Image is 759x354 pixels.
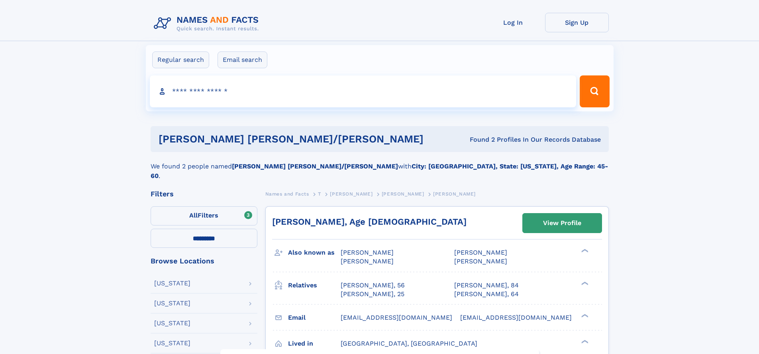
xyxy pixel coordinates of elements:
a: [PERSON_NAME] [330,189,373,199]
a: View Profile [523,214,602,233]
div: ❯ [579,313,589,318]
span: [PERSON_NAME] [341,249,394,256]
div: [US_STATE] [154,300,190,307]
a: Names and Facts [265,189,309,199]
a: [PERSON_NAME], 56 [341,281,405,290]
a: [PERSON_NAME] [382,189,424,199]
a: Log In [481,13,545,32]
div: Browse Locations [151,257,257,265]
span: [GEOGRAPHIC_DATA], [GEOGRAPHIC_DATA] [341,340,477,347]
h1: [PERSON_NAME] [PERSON_NAME]/[PERSON_NAME] [159,134,447,144]
h3: Lived in [288,337,341,350]
a: Sign Up [545,13,609,32]
span: [PERSON_NAME] [330,191,373,197]
label: Filters [151,206,257,225]
input: search input [150,75,577,107]
h3: Email [288,311,341,324]
a: T [318,189,321,199]
div: Filters [151,190,257,198]
b: [PERSON_NAME] [PERSON_NAME]/[PERSON_NAME] [232,162,398,170]
span: [PERSON_NAME] [382,191,424,197]
div: [US_STATE] [154,320,190,326]
span: [EMAIL_ADDRESS][DOMAIN_NAME] [460,314,572,321]
span: T [318,191,321,197]
div: ❯ [579,281,589,286]
a: [PERSON_NAME], 84 [454,281,519,290]
a: [PERSON_NAME], Age [DEMOGRAPHIC_DATA] [272,217,467,227]
span: [PERSON_NAME] [433,191,476,197]
div: [US_STATE] [154,340,190,346]
span: [PERSON_NAME] [341,257,394,265]
div: [US_STATE] [154,280,190,287]
div: Found 2 Profiles In Our Records Database [447,135,601,144]
span: All [189,212,198,219]
button: Search Button [580,75,609,107]
label: Email search [218,51,267,68]
span: [EMAIL_ADDRESS][DOMAIN_NAME] [341,314,452,321]
label: Regular search [152,51,209,68]
h3: Also known as [288,246,341,259]
a: [PERSON_NAME], 25 [341,290,404,299]
b: City: [GEOGRAPHIC_DATA], State: [US_STATE], Age Range: 45-60 [151,162,608,180]
span: [PERSON_NAME] [454,257,507,265]
h3: Relatives [288,279,341,292]
a: [PERSON_NAME], 64 [454,290,519,299]
span: [PERSON_NAME] [454,249,507,256]
div: View Profile [543,214,581,232]
div: ❯ [579,248,589,253]
div: We found 2 people named with . [151,152,609,181]
img: Logo Names and Facts [151,13,265,34]
div: ❯ [579,339,589,344]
